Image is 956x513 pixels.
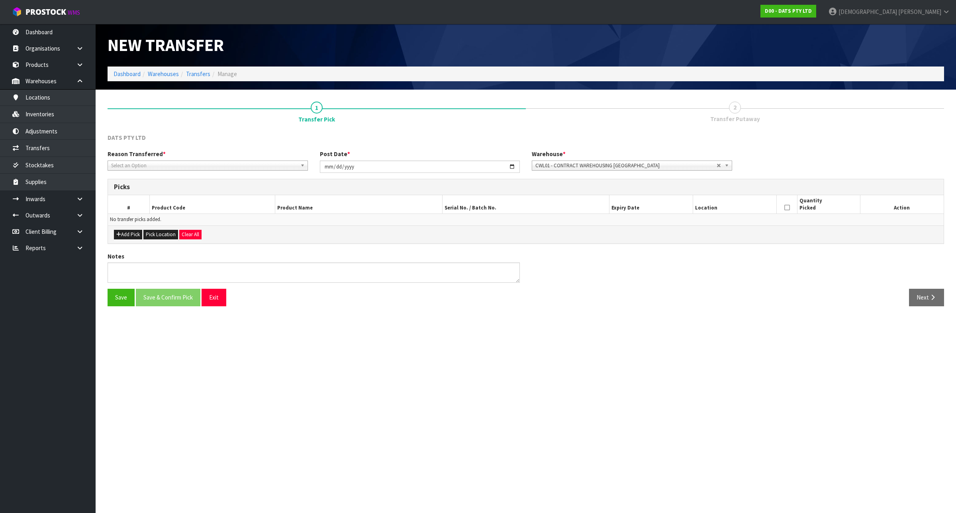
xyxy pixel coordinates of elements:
[311,102,323,114] span: 1
[320,161,520,173] input: Post Date
[108,34,224,56] span: New Transfer
[114,230,142,239] button: Add Pick
[710,115,760,123] span: Transfer Putaway
[765,8,812,14] strong: D00 - DATS PTY LTD
[143,230,178,239] button: Pick Location
[111,161,297,170] span: Select an Option
[320,150,350,158] label: Post Date
[909,289,944,306] button: Next
[797,195,860,214] th: Quantity Picked
[108,252,124,260] label: Notes
[217,70,237,78] span: Manage
[898,8,941,16] span: [PERSON_NAME]
[860,195,944,214] th: Action
[68,9,80,16] small: WMS
[693,195,777,214] th: Location
[108,127,944,312] span: Transfer Pick
[179,230,202,239] button: Clear All
[150,195,275,214] th: Product Code
[114,70,141,78] a: Dashboard
[108,195,150,214] th: #
[114,183,938,191] h3: Picks
[275,195,443,214] th: Product Name
[202,289,226,306] button: Exit
[186,70,210,78] a: Transfers
[729,102,741,114] span: 2
[535,161,717,170] span: CWL01 - CONTRACT WAREHOUSING [GEOGRAPHIC_DATA]
[108,150,166,158] label: Reason Transferred
[760,5,816,18] a: D00 - DATS PTY LTD
[108,289,135,306] button: Save
[532,150,566,158] label: Warehouse
[148,70,179,78] a: Warehouses
[108,134,146,141] span: DATS PTY LTD
[609,195,693,214] th: Expiry Date
[108,214,944,225] td: No transfer picks added.
[442,195,609,214] th: Serial No. / Batch No.
[838,8,897,16] span: [DEMOGRAPHIC_DATA]
[298,115,335,123] span: Transfer Pick
[136,289,200,306] button: Save & Confirm Pick
[12,7,22,17] img: cube-alt.png
[25,7,66,17] span: ProStock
